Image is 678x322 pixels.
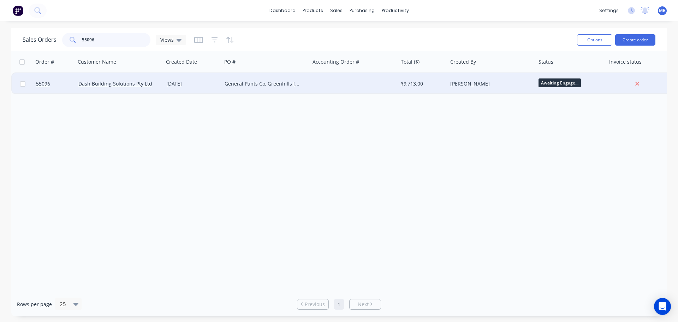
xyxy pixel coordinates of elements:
[36,80,50,87] span: 55096
[596,5,622,16] div: settings
[450,58,476,65] div: Created By
[450,80,529,87] div: [PERSON_NAME]
[225,80,303,87] div: General Pants Co, Greenhills [GEOGRAPHIC_DATA]
[659,7,666,14] span: MB
[378,5,412,16] div: productivity
[346,5,378,16] div: purchasing
[313,58,359,65] div: Accounting Order #
[266,5,299,16] a: dashboard
[82,33,151,47] input: Search...
[299,5,327,16] div: products
[297,301,328,308] a: Previous page
[78,80,152,87] a: Dash Building Solutions Pty Ltd
[160,36,174,43] span: Views
[23,36,56,43] h1: Sales Orders
[401,80,442,87] div: $9,713.00
[17,301,52,308] span: Rows per page
[305,301,325,308] span: Previous
[35,58,54,65] div: Order #
[13,5,23,16] img: Factory
[78,58,116,65] div: Customer Name
[350,301,381,308] a: Next page
[166,58,197,65] div: Created Date
[609,58,642,65] div: Invoice status
[577,34,612,46] button: Options
[539,58,553,65] div: Status
[327,5,346,16] div: sales
[358,301,369,308] span: Next
[294,299,384,310] ul: Pagination
[166,80,219,87] div: [DATE]
[654,298,671,315] div: Open Intercom Messenger
[224,58,236,65] div: PO #
[401,58,420,65] div: Total ($)
[615,34,655,46] button: Create order
[36,73,78,94] a: 55096
[334,299,344,310] a: Page 1 is your current page
[539,78,581,87] span: Awaiting Engage...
